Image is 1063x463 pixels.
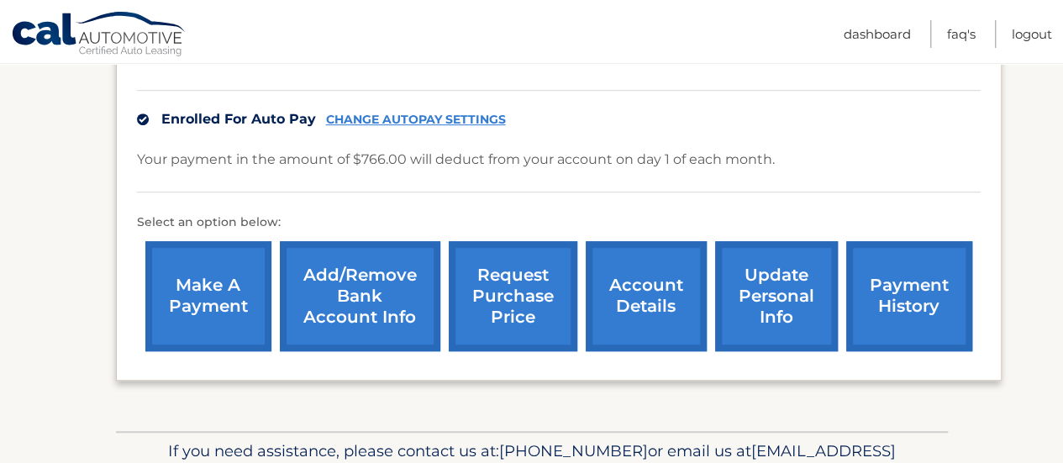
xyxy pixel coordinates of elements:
a: update personal info [715,241,838,351]
a: Logout [1012,20,1052,48]
img: check.svg [137,113,149,125]
a: CHANGE AUTOPAY SETTINGS [326,113,506,127]
span: Enrolled For Auto Pay [161,111,316,127]
span: [PHONE_NUMBER] [499,441,648,460]
p: Select an option below: [137,213,981,233]
p: Your payment in the amount of $766.00 will deduct from your account on day 1 of each month. [137,148,775,171]
a: payment history [846,241,972,351]
a: FAQ's [947,20,976,48]
a: make a payment [145,241,271,351]
a: account details [586,241,707,351]
a: request purchase price [449,241,577,351]
a: Add/Remove bank account info [280,241,440,351]
a: Dashboard [844,20,911,48]
a: Cal Automotive [11,11,187,60]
